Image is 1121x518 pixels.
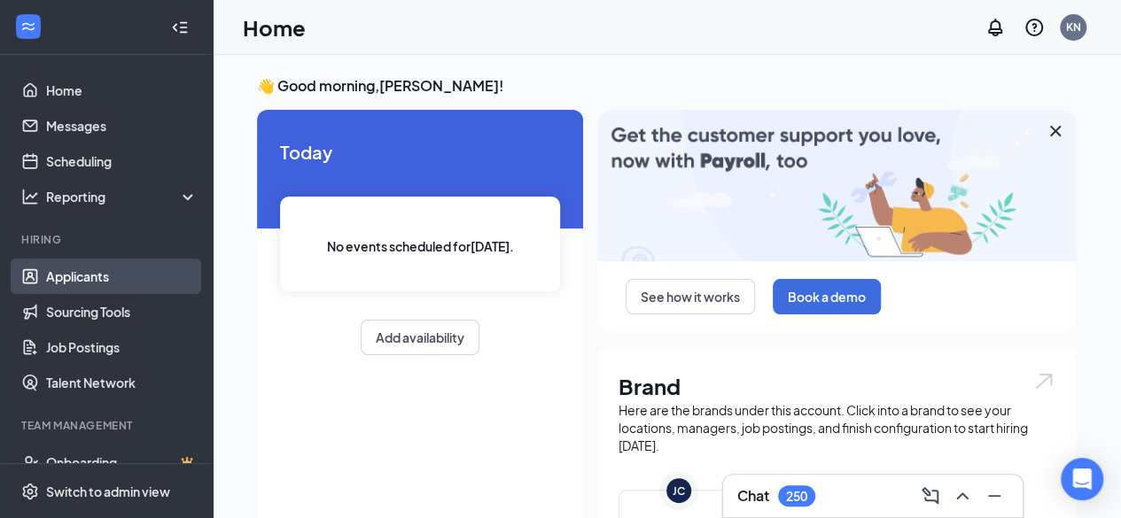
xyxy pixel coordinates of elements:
[361,320,479,355] button: Add availability
[985,17,1006,38] svg: Notifications
[46,365,198,400] a: Talent Network
[597,110,1077,261] img: payroll-large.gif
[21,483,39,500] svg: Settings
[984,485,1005,506] svg: Minimize
[1045,120,1066,142] svg: Cross
[626,279,755,314] button: See how it works
[21,418,194,433] div: Team Management
[773,279,881,314] button: Book a demo
[46,108,198,143] a: Messages
[19,18,37,35] svg: WorkstreamLogo
[916,482,945,510] button: ComposeMessage
[1024,17,1045,38] svg: QuestionInfo
[46,143,198,179] a: Scheduling
[21,188,39,205] svg: Analysis
[46,73,198,108] a: Home
[786,489,807,504] div: 250
[21,232,194,247] div: Hiring
[1066,19,1081,35] div: KN
[46,483,170,500] div: Switch to admin view
[948,482,977,510] button: ChevronUp
[257,76,1077,96] h3: 👋 Good morning, [PERSON_NAME] !
[920,485,941,506] svg: ComposeMessage
[980,482,1008,510] button: Minimize
[280,138,560,166] span: Today
[673,483,685,499] div: JC
[243,12,306,43] h1: Home
[619,371,1055,401] h1: Brand
[1032,371,1055,391] img: open.6027fd2a22e1237b5b06.svg
[46,445,198,480] a: OnboardingCrown
[46,329,198,365] a: Job Postings
[619,401,1055,454] div: Here are the brands under this account. Click into a brand to see your locations, managers, job p...
[46,294,198,329] a: Sourcing Tools
[327,236,514,256] span: No events scheduled for [DATE] .
[46,188,199,205] div: Reporting
[46,259,198,294] a: Applicants
[1061,458,1103,500] div: Open Intercom Messenger
[952,485,973,506] svg: ChevronUp
[171,19,189,36] svg: Collapse
[737,486,769,506] h3: Chat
